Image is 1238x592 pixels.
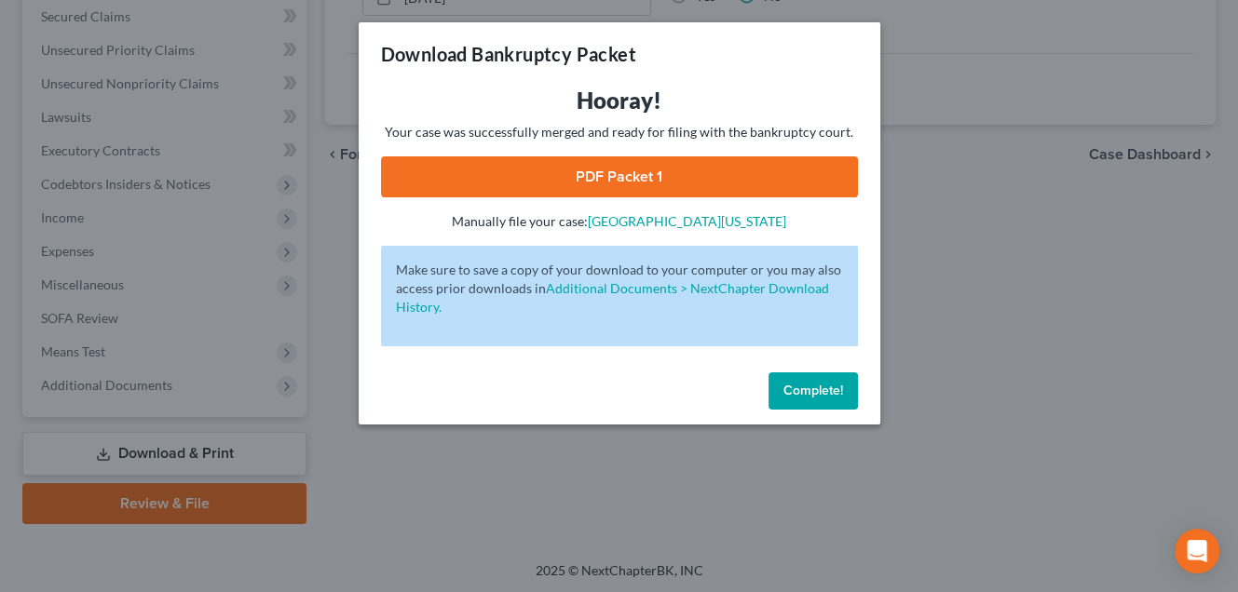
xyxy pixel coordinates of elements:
span: Complete! [783,383,843,398]
h3: Hooray! [381,86,858,115]
div: Open Intercom Messenger [1175,529,1219,573]
a: PDF Packet 1 [381,156,858,197]
button: Complete! [769,372,858,410]
a: [GEOGRAPHIC_DATA][US_STATE] [588,213,786,229]
p: Manually file your case: [381,212,858,231]
p: Make sure to save a copy of your download to your computer or you may also access prior downloads in [396,261,843,316]
p: Your case was successfully merged and ready for filing with the bankruptcy court. [381,123,858,141]
a: Additional Documents > NextChapter Download History. [396,280,829,315]
h3: Download Bankruptcy Packet [381,41,636,67]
